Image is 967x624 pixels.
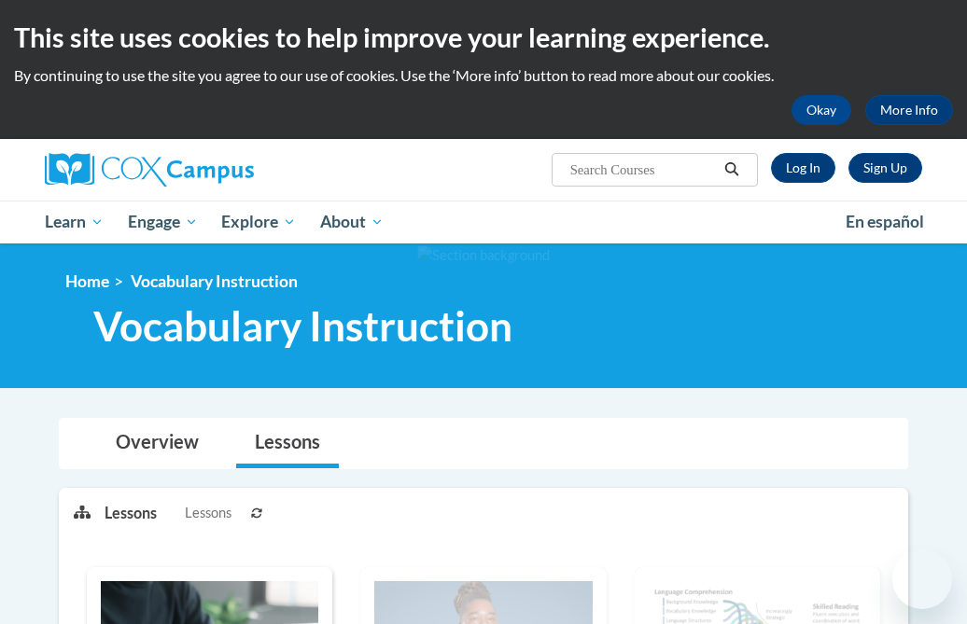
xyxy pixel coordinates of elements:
[771,153,835,183] a: Log In
[865,95,953,125] a: More Info
[892,549,952,609] iframe: Button to launch messaging window
[834,202,936,242] a: En español
[185,503,231,523] span: Lessons
[792,95,851,125] button: Okay
[848,153,922,183] a: Register
[308,201,396,243] a: About
[209,201,308,243] a: Explore
[846,212,924,231] span: En español
[105,503,157,523] p: Lessons
[14,65,953,86] p: By continuing to use the site you agree to our use of cookies. Use the ‘More info’ button to read...
[97,419,217,468] a: Overview
[45,153,254,187] img: Cox Campus
[33,201,116,243] a: Learn
[236,419,339,468] a: Lessons
[221,211,296,233] span: Explore
[116,201,210,243] a: Engage
[718,159,746,181] button: Search
[568,159,718,181] input: Search Courses
[65,271,109,291] a: Home
[131,271,298,291] span: Vocabulary Instruction
[128,211,198,233] span: Engage
[417,245,550,266] img: Section background
[45,211,104,233] span: Learn
[93,301,512,351] span: Vocabulary Instruction
[45,153,318,187] a: Cox Campus
[320,211,384,233] span: About
[31,201,936,243] div: Main menu
[14,19,953,56] h2: This site uses cookies to help improve your learning experience.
